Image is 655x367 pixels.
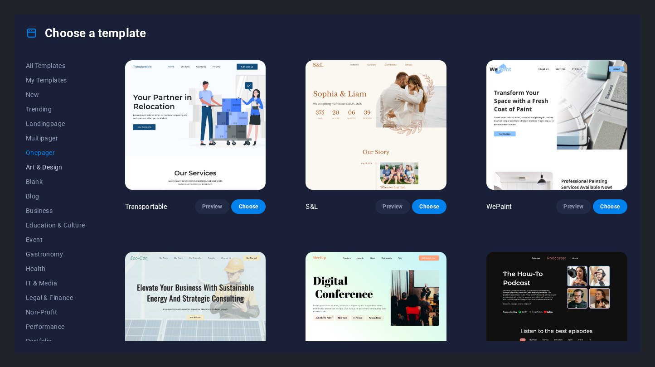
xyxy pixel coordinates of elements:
span: Preview [202,203,222,210]
button: Non-Profit [26,305,85,319]
button: Preview [195,199,229,214]
span: Performance [26,323,85,330]
button: Preview [375,199,410,214]
button: Blank [26,174,85,189]
button: New [26,87,85,102]
span: Health [26,265,85,272]
span: Non-Profit [26,309,85,316]
button: IT & Media [26,276,85,290]
span: Gastronomy [26,251,85,258]
span: Education & Culture [26,222,85,229]
span: All Templates [26,62,85,69]
button: Preview [556,199,591,214]
span: Event [26,236,85,243]
span: Blog [26,193,85,200]
button: Onepager [26,145,85,160]
span: IT & Media [26,280,85,287]
button: Choose [412,199,446,214]
p: S&L [306,202,317,211]
button: Portfolio [26,334,85,348]
button: All Templates [26,58,85,73]
button: Education & Culture [26,218,85,232]
button: Landingpage [26,116,85,131]
button: Business [26,203,85,218]
button: Event [26,232,85,247]
button: Art & Design [26,160,85,174]
p: WePaint [486,202,512,211]
span: Onepager [26,149,85,156]
span: Choose [238,203,258,210]
button: Legal & Finance [26,290,85,305]
img: WePaint [486,60,627,190]
img: S&L [306,60,446,190]
button: Choose [593,199,627,214]
button: Blog [26,189,85,203]
span: Landingpage [26,120,85,127]
span: My Templates [26,77,85,84]
span: New [26,91,85,98]
img: Transportable [125,60,266,190]
span: Multipager [26,135,85,142]
span: Portfolio [26,338,85,345]
button: Choose [231,199,266,214]
button: Trending [26,102,85,116]
span: Business [26,207,85,214]
span: Art & Design [26,164,85,171]
span: Preview [563,203,583,210]
p: Transportable [125,202,168,211]
span: Choose [419,203,439,210]
button: Gastronomy [26,247,85,261]
span: Preview [383,203,403,210]
button: Health [26,261,85,276]
span: Choose [600,203,620,210]
button: My Templates [26,73,85,87]
button: Multipager [26,131,85,145]
h4: Choose a template [26,26,146,40]
span: Blank [26,178,85,185]
span: Trending [26,106,85,113]
button: Performance [26,319,85,334]
span: Legal & Finance [26,294,85,301]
